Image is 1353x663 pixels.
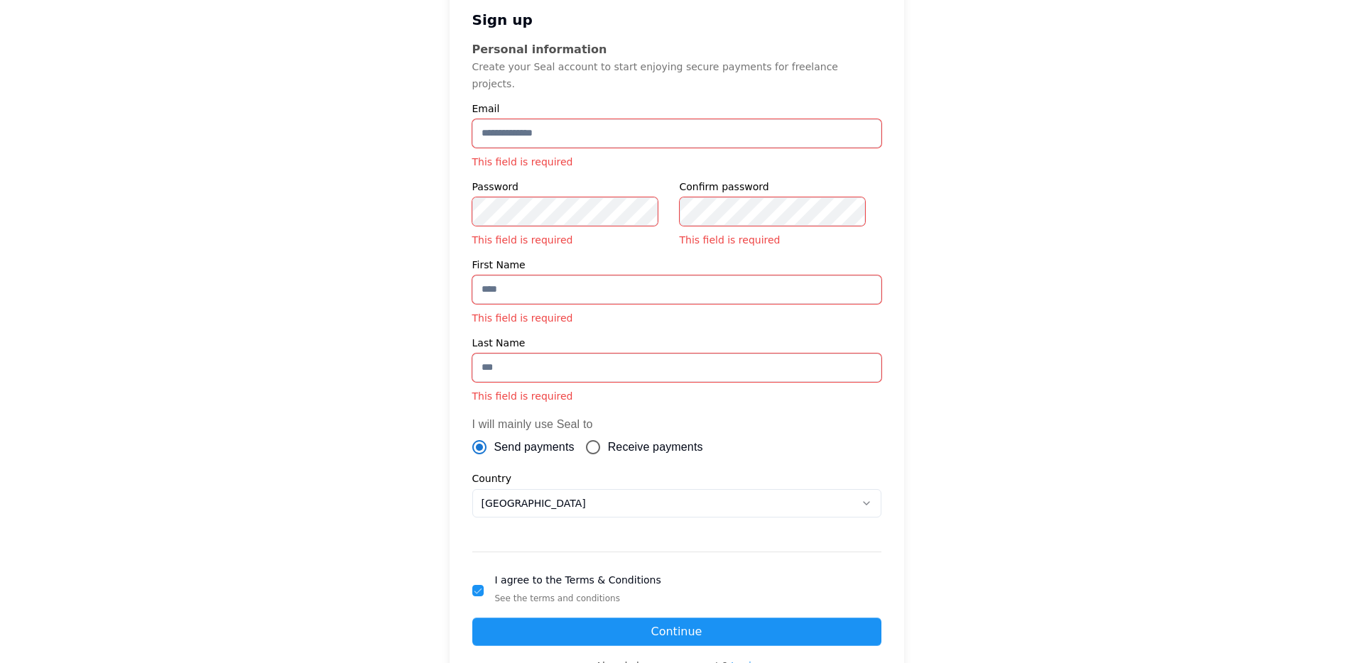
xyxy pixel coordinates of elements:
[472,41,881,58] p: Personal information
[494,439,575,456] span: Send payments
[680,231,881,248] p: This field is required
[680,182,881,192] label: Confirm password
[472,153,881,170] p: This field is required
[472,618,881,646] button: Continue
[472,473,881,483] label: Country
[472,182,674,192] label: Password
[472,10,881,30] h1: Sign up
[472,58,881,92] p: Create your Seal account to start enjoying secure payments for freelance projects.
[495,593,620,603] a: See the terms and conditions
[472,309,881,327] p: This field is required
[472,104,881,114] label: Email
[472,231,674,248] p: This field is required
[608,439,703,456] span: Receive payments
[472,388,881,405] p: This field is required
[472,260,881,270] label: First Name
[495,575,661,585] label: I agree to the Terms & Conditions
[472,416,593,432] legend: I will mainly use Seal to
[472,338,881,348] label: Last Name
